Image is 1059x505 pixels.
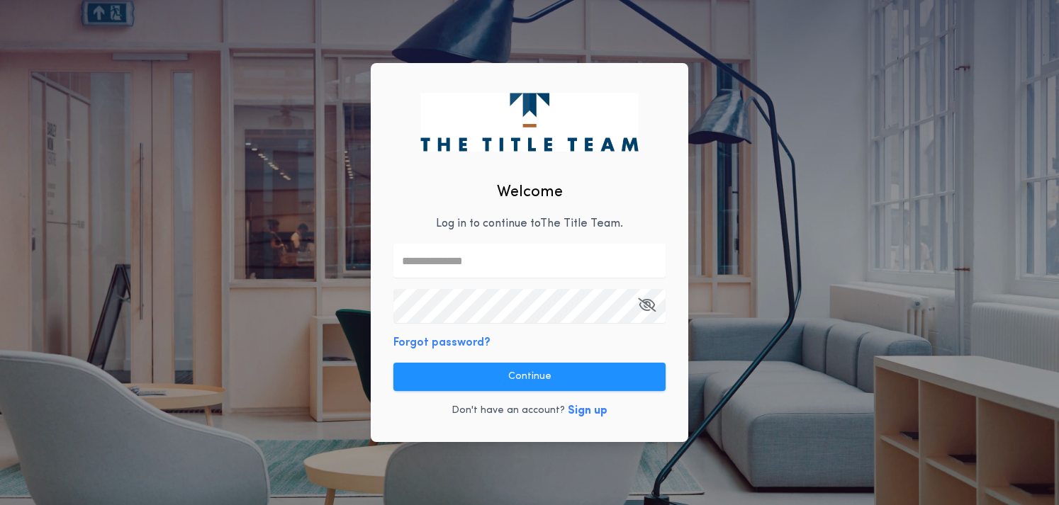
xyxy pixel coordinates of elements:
[393,334,491,351] button: Forgot password?
[393,363,666,391] button: Continue
[497,181,563,204] h2: Welcome
[568,402,607,419] button: Sign up
[420,93,638,151] img: logo
[436,215,623,232] p: Log in to continue to The Title Team .
[452,404,565,418] p: Don't have an account?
